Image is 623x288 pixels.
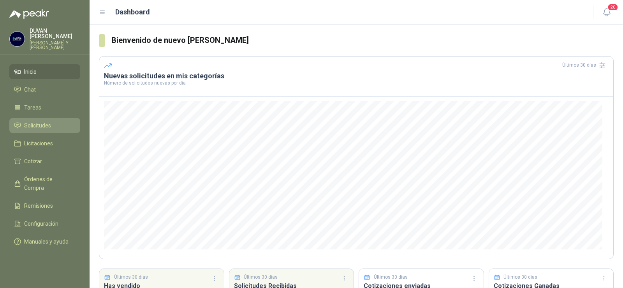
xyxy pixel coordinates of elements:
[374,274,408,281] p: Últimos 30 días
[24,237,69,246] span: Manuales y ayuda
[111,34,614,46] h3: Bienvenido de nuevo [PERSON_NAME]
[9,198,80,213] a: Remisiones
[104,81,609,85] p: Número de solicitudes nuevas por día
[9,154,80,169] a: Cotizar
[24,85,36,94] span: Chat
[24,175,73,192] span: Órdenes de Compra
[600,5,614,19] button: 20
[10,32,25,46] img: Company Logo
[9,234,80,249] a: Manuales y ayuda
[24,103,41,112] span: Tareas
[9,82,80,97] a: Chat
[9,136,80,151] a: Licitaciones
[24,219,58,228] span: Configuración
[24,121,51,130] span: Solicitudes
[607,4,618,11] span: 20
[9,172,80,195] a: Órdenes de Compra
[562,59,609,71] div: Últimos 30 días
[9,100,80,115] a: Tareas
[9,216,80,231] a: Configuración
[24,157,42,166] span: Cotizar
[114,274,148,281] p: Últimos 30 días
[9,9,49,19] img: Logo peakr
[9,64,80,79] a: Inicio
[104,71,609,81] h3: Nuevas solicitudes en mis categorías
[9,118,80,133] a: Solicitudes
[30,41,80,50] p: [PERSON_NAME] Y [PERSON_NAME]
[244,274,278,281] p: Últimos 30 días
[30,28,80,39] p: DUVAN [PERSON_NAME]
[115,7,150,18] h1: Dashboard
[24,201,53,210] span: Remisiones
[24,139,53,148] span: Licitaciones
[503,274,537,281] p: Últimos 30 días
[24,67,37,76] span: Inicio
